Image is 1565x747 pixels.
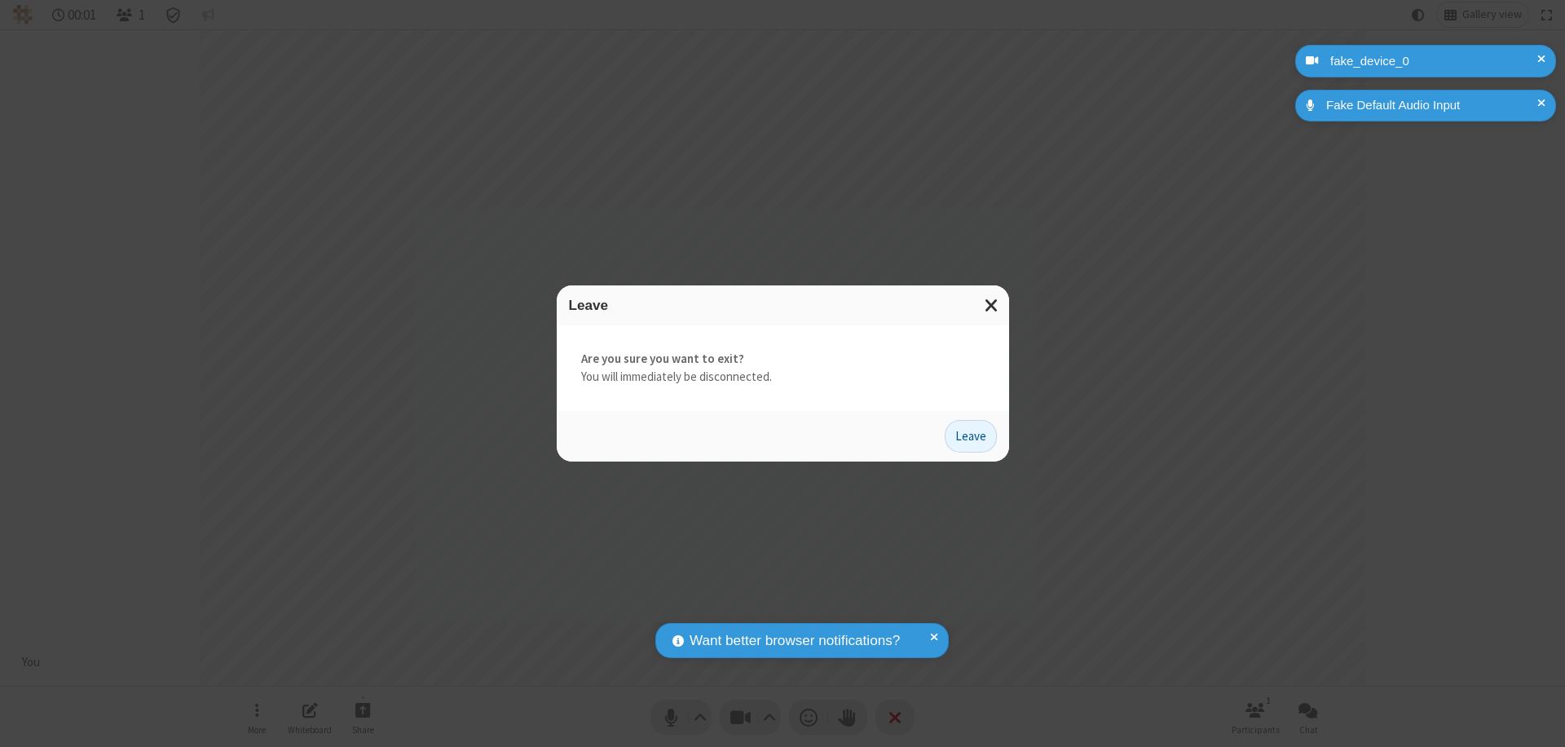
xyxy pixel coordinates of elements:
[945,420,997,453] button: Leave
[581,350,985,369] strong: Are you sure you want to exit?
[690,630,900,652] span: Want better browser notifications?
[557,325,1009,411] div: You will immediately be disconnected.
[975,285,1009,325] button: Close modal
[1325,52,1544,71] div: fake_device_0
[569,298,997,313] h3: Leave
[1320,96,1544,115] div: Fake Default Audio Input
